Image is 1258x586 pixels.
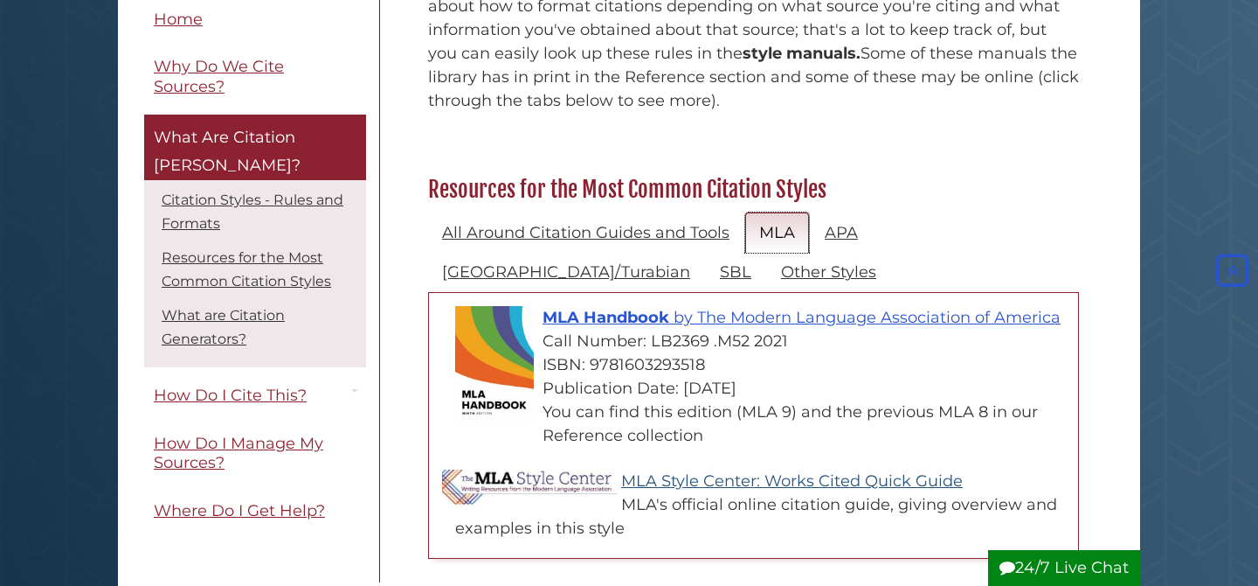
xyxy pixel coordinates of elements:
[455,353,1069,377] div: ISBN: 9781603293518
[144,48,366,107] a: Why Do We Cite Sources?
[144,377,366,416] a: How Do I Cite This?
[144,115,366,181] a: What Are Citation [PERSON_NAME]?
[988,550,1140,586] button: 24/7 Live Chat
[442,470,617,513] img: Logo - Text in black and maroon lettering against a white background with a colorful square desig...
[1212,262,1254,281] a: Back to Top
[767,252,890,293] a: Other Styles
[428,252,704,293] a: [GEOGRAPHIC_DATA]/Turabian
[543,308,1061,327] a: MLA Handbook by The Modern Language Association of America
[743,44,861,63] strong: style manuals.
[455,377,1069,401] div: Publication Date: [DATE]
[162,192,343,233] a: Citation Styles - Rules and Formats
[144,424,366,483] a: How Do I Manage My Sources?
[455,330,1069,353] div: Call Number: LB2369 .M52 2021
[154,129,301,176] span: What Are Citation [PERSON_NAME]?
[154,58,284,97] span: Why Do We Cite Sources?
[162,250,331,290] a: Resources for the Most Common Citation Styles
[455,401,1069,448] div: You can find this edition (MLA 9) and the previous MLA 8 in our Reference collection
[455,493,1069,541] div: MLA's official online citation guide, giving overview and examples in this style
[674,308,693,327] span: by
[154,501,325,520] span: Where Do I Get Help?
[428,213,743,254] a: All Around Citation Guides and Tools
[621,471,963,491] a: Logo - Text in black and maroon lettering against a white background with a colorful square desig...
[154,434,323,473] span: How Do I Manage My Sources?
[811,213,872,254] a: APA
[154,10,203,29] span: Home
[162,308,285,348] a: What are Citation Generators?
[154,387,307,406] span: How Do I Cite This?
[697,308,1061,327] span: The Modern Language Association of America
[419,176,1088,204] h2: Resources for the Most Common Citation Styles
[706,252,765,293] a: SBL
[543,308,669,327] span: MLA Handbook
[144,492,366,531] a: Where Do I Get Help?
[745,213,809,254] a: MLA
